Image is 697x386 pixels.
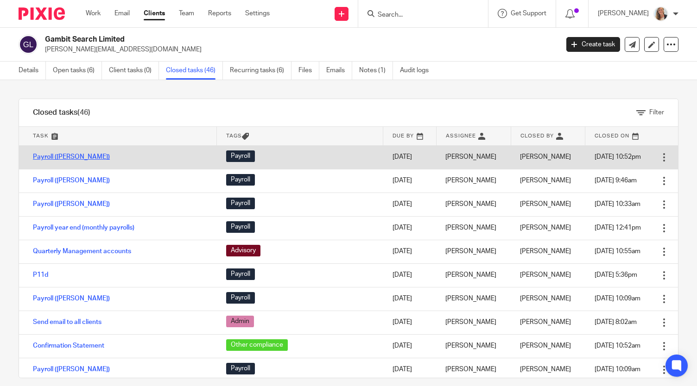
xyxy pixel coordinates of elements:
a: Payroll ([PERSON_NAME]) [33,154,110,160]
span: Payroll [226,174,255,186]
td: [DATE] [383,193,437,216]
td: [PERSON_NAME] [436,358,511,381]
span: [DATE] 10:52pm [595,154,641,160]
a: Create task [566,37,620,52]
td: [DATE] [383,169,437,193]
a: Reports [208,9,231,18]
p: [PERSON_NAME][EMAIL_ADDRESS][DOMAIN_NAME] [45,45,552,54]
a: Notes (1) [359,62,393,80]
a: Payroll ([PERSON_NAME]) [33,295,110,302]
span: Filter [649,109,664,116]
a: P11d [33,272,48,278]
td: [PERSON_NAME] [436,334,511,358]
span: [PERSON_NAME] [520,272,571,278]
span: [DATE] 10:52am [595,342,640,349]
a: Recurring tasks (6) [230,62,291,80]
td: [DATE] [383,216,437,240]
td: [DATE] [383,311,437,334]
td: [PERSON_NAME] [436,287,511,311]
span: [DATE] 10:33am [595,201,640,207]
span: Payroll [226,363,255,374]
span: [PERSON_NAME] [520,201,571,207]
a: Files [298,62,319,80]
img: IMG_9257.jpg [653,6,668,21]
span: Payroll [226,150,255,162]
td: [DATE] [383,287,437,311]
span: [PERSON_NAME] [520,366,571,373]
span: [PERSON_NAME] [520,154,571,160]
p: [PERSON_NAME] [598,9,649,18]
a: Quarterly Management accounts [33,248,131,255]
span: Advisory [226,245,260,256]
td: [DATE] [383,263,437,287]
td: [PERSON_NAME] [436,169,511,193]
td: [PERSON_NAME] [436,263,511,287]
a: Client tasks (0) [109,62,159,80]
span: Get Support [511,10,546,17]
a: Audit logs [400,62,436,80]
h2: Gambit Search Limited [45,35,451,44]
a: Email [114,9,130,18]
span: [DATE] 10:55am [595,248,640,255]
a: Work [86,9,101,18]
a: Payroll ([PERSON_NAME]) [33,201,110,207]
img: svg%3E [19,35,38,54]
span: Other compliance [226,339,288,351]
img: Pixie [19,7,65,20]
span: Admin [226,316,254,327]
td: [DATE] [383,358,437,381]
input: Search [377,11,460,19]
a: Payroll ([PERSON_NAME]) [33,177,110,184]
td: [DATE] [383,334,437,358]
span: [DATE] 9:46am [595,177,637,184]
a: Clients [144,9,165,18]
td: [PERSON_NAME] [436,311,511,334]
span: Payroll [226,268,255,280]
span: [PERSON_NAME] [520,342,571,349]
span: Payroll [226,198,255,209]
span: [PERSON_NAME] [520,319,571,325]
td: [PERSON_NAME] [436,145,511,169]
span: [DATE] 12:41pm [595,224,641,231]
td: [PERSON_NAME] [436,193,511,216]
a: Emails [326,62,352,80]
a: Settings [245,9,270,18]
span: [PERSON_NAME] [520,248,571,255]
span: [PERSON_NAME] [520,295,571,302]
a: Details [19,62,46,80]
td: [DATE] [383,240,437,263]
a: Confirmation Statement [33,342,104,349]
a: Payroll year end (monthly payrolls) [33,224,134,231]
td: [PERSON_NAME] [436,240,511,263]
td: [PERSON_NAME] [436,216,511,240]
a: Team [179,9,194,18]
th: Tags [217,127,383,145]
span: [DATE] 10:09am [595,366,640,373]
span: [PERSON_NAME] [520,177,571,184]
a: Closed tasks (46) [166,62,223,80]
a: Send email to all clients [33,319,101,325]
a: Payroll ([PERSON_NAME]) [33,366,110,373]
span: Payroll [226,292,255,304]
span: [DATE] 8:02am [595,319,637,325]
a: Open tasks (6) [53,62,102,80]
td: [DATE] [383,145,437,169]
span: [PERSON_NAME] [520,224,571,231]
h1: Closed tasks [33,108,90,118]
span: (46) [77,109,90,116]
span: [DATE] 10:09am [595,295,640,302]
span: Payroll [226,221,255,233]
span: [DATE] 5:36pm [595,272,637,278]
